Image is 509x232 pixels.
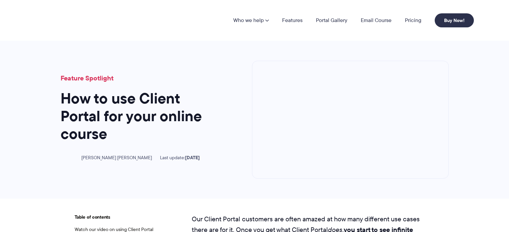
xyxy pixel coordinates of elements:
span: Table of contents [75,214,158,221]
a: Who we help [233,18,269,23]
a: Portal Gallery [316,18,347,23]
time: [DATE] [185,154,200,161]
h1: How to use Client Portal for your online course [61,90,221,143]
a: Feature Spotlight [61,73,113,83]
a: Email Course [361,18,392,23]
a: Features [282,18,303,23]
a: Pricing [405,18,421,23]
span: Last update: [160,155,200,161]
a: Buy Now! [435,13,474,27]
span: [PERSON_NAME] [PERSON_NAME] [81,155,152,161]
